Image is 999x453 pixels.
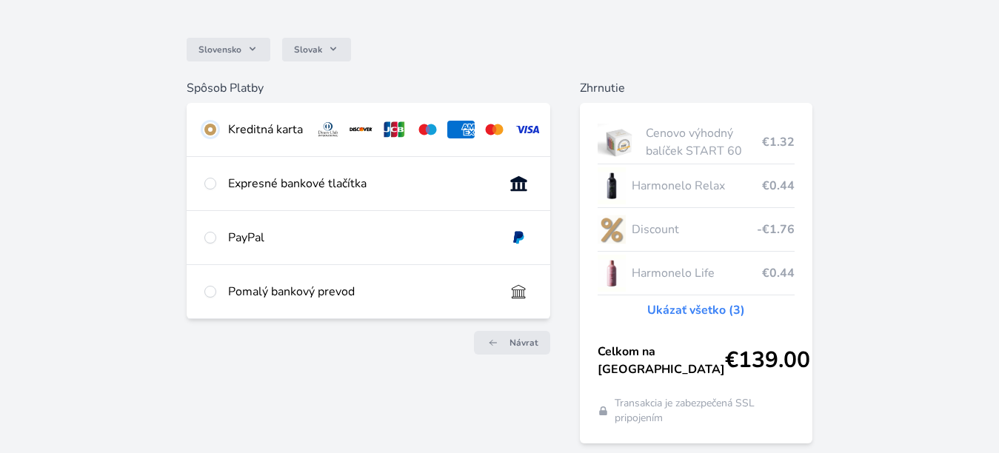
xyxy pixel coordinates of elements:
[762,133,795,151] span: €1.32
[762,177,795,195] span: €0.44
[647,301,745,319] a: Ukázať všetko (3)
[228,229,494,246] div: PayPal
[757,221,795,238] span: -€1.76
[414,121,441,138] img: maestro.svg
[315,121,342,138] img: diners.svg
[632,177,763,195] span: Harmonelo Relax
[282,38,351,61] button: Slovak
[228,175,494,192] div: Expresné bankové tlačítka
[598,167,626,204] img: CLEAN_RELAX_se_stinem_x-lo.jpg
[509,337,538,349] span: Návrat
[187,79,551,97] h6: Spôsob Platby
[228,283,494,301] div: Pomalý bankový prevod
[632,264,763,282] span: Harmonelo Life
[598,211,626,248] img: discount-lo.png
[646,124,763,160] span: Cenovo výhodný balíček START 60
[198,44,241,56] span: Slovensko
[505,175,532,192] img: onlineBanking_SK.svg
[615,396,795,426] span: Transakcia je zabezpečená SSL pripojením
[762,264,795,282] span: €0.44
[228,121,303,138] div: Kreditná karta
[294,44,322,56] span: Slovak
[347,121,375,138] img: discover.svg
[381,121,408,138] img: jcb.svg
[725,347,810,374] span: €139.00
[598,255,626,292] img: CLEAN_LIFE_se_stinem_x-lo.jpg
[598,124,640,161] img: start.jpg
[632,221,758,238] span: Discount
[505,229,532,246] img: paypal.svg
[447,121,475,138] img: amex.svg
[580,79,812,97] h6: Zhrnutie
[187,38,270,61] button: Slovensko
[481,121,508,138] img: mc.svg
[514,121,541,138] img: visa.svg
[505,283,532,301] img: bankTransfer_IBAN.svg
[474,331,550,355] a: Návrat
[598,343,725,378] span: Celkom na [GEOGRAPHIC_DATA]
